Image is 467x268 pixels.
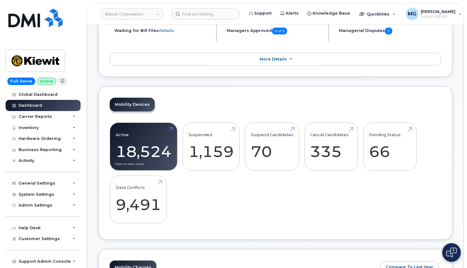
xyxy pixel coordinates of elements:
a: Active 18,524 [116,126,171,167]
span: [PERSON_NAME] [421,9,456,14]
input: Find something... [171,8,240,20]
span: MG [408,10,416,18]
li: Waiting for Bill Files [114,28,211,33]
span: Support [254,10,272,16]
a: Pending Status 66 [369,126,411,167]
div: Monique Garlington [402,8,466,20]
a: Mobility Devices [110,98,155,111]
span: Alerts [286,10,299,16]
a: Alerts [276,7,303,20]
a: Knowledge Base [303,7,354,20]
a: Suspend Candidates 70 [251,126,293,167]
a: details [159,28,174,33]
h5: Managerial Disputes [339,28,441,34]
span: Super Admin [421,14,456,19]
img: Open chat [446,248,457,257]
div: Quicklinks [355,8,400,20]
span: 0 of 0 [272,28,287,34]
a: Cancel Candidates 335 [310,126,352,167]
a: Suspended 1,159 [189,126,234,167]
span: Quicklinks [367,11,389,16]
span: More Details [260,57,287,61]
span: Knowledge Base [313,10,350,16]
a: Data Conflicts 9,491 [116,179,161,220]
h5: Managers Approved [227,28,323,34]
a: Support [245,7,276,20]
span: 0 [385,28,392,34]
a: Kiewit Corporation [101,8,163,20]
